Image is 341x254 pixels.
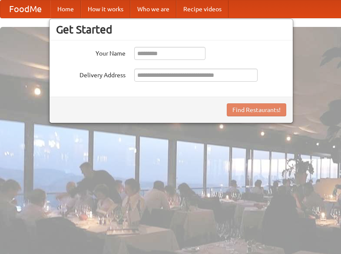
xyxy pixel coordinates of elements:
[81,0,130,18] a: How it works
[176,0,228,18] a: Recipe videos
[56,47,126,58] label: Your Name
[227,103,286,116] button: Find Restaurants!
[50,0,81,18] a: Home
[56,69,126,79] label: Delivery Address
[56,23,286,36] h3: Get Started
[0,0,50,18] a: FoodMe
[130,0,176,18] a: Who we are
